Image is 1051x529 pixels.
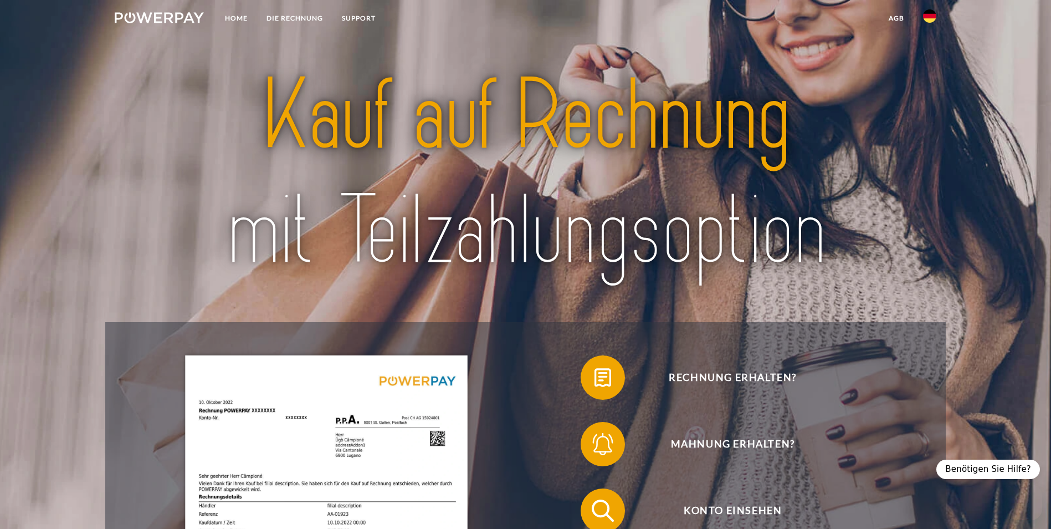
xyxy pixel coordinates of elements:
[597,355,868,400] span: Rechnung erhalten?
[581,355,869,400] button: Rechnung erhalten?
[1007,485,1042,520] iframe: Schaltfläche zum Öffnen des Messaging-Fensters
[155,53,896,294] img: title-powerpay_de.svg
[589,430,617,458] img: qb_bell.svg
[581,422,869,466] button: Mahnung erhalten?
[597,422,868,466] span: Mahnung erhalten?
[332,8,385,28] a: SUPPORT
[589,364,617,391] img: qb_bill.svg
[879,8,914,28] a: agb
[589,497,617,525] img: qb_search.svg
[923,9,936,23] img: de
[936,460,1040,479] div: Benötigen Sie Hilfe?
[115,12,204,23] img: logo-powerpay-white.svg
[257,8,332,28] a: DIE RECHNUNG
[216,8,257,28] a: Home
